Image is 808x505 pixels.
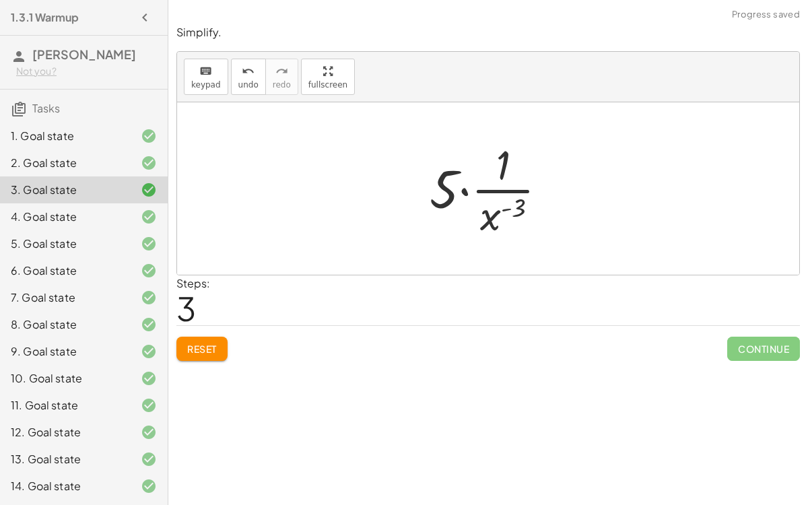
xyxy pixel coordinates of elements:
i: Task finished and correct. [141,424,157,440]
div: 8. Goal state [11,316,119,333]
span: Progress saved [732,8,800,22]
i: Task finished and correct. [141,370,157,386]
div: 10. Goal state [11,370,119,386]
div: 3. Goal state [11,182,119,198]
div: 9. Goal state [11,343,119,360]
i: Task finished and correct. [141,397,157,413]
i: keyboard [199,63,212,79]
label: Steps: [176,276,210,290]
button: fullscreen [301,59,355,95]
div: 2. Goal state [11,155,119,171]
div: 5. Goal state [11,236,119,252]
span: Reset [187,343,217,355]
i: Task finished and correct. [141,155,157,171]
i: Task finished and correct. [141,209,157,225]
button: keyboardkeypad [184,59,228,95]
span: undo [238,80,259,90]
i: undo [242,63,255,79]
div: 12. Goal state [11,424,119,440]
i: Task finished and correct. [141,128,157,144]
span: 3 [176,288,196,329]
div: 14. Goal state [11,478,119,494]
i: Task finished and correct. [141,343,157,360]
span: Tasks [32,101,60,115]
div: 6. Goal state [11,263,119,279]
p: Simplify. [176,25,800,40]
span: [PERSON_NAME] [32,46,136,62]
span: keypad [191,80,221,90]
button: Reset [176,337,228,361]
span: fullscreen [308,80,347,90]
i: Task finished and correct. [141,316,157,333]
div: 11. Goal state [11,397,119,413]
i: Task finished and correct. [141,263,157,279]
i: Task finished and correct. [141,182,157,198]
div: 13. Goal state [11,451,119,467]
i: Task finished and correct. [141,451,157,467]
span: redo [273,80,291,90]
div: 7. Goal state [11,290,119,306]
h4: 1.3.1 Warmup [11,9,79,26]
button: redoredo [265,59,298,95]
i: Task finished and correct. [141,236,157,252]
button: undoundo [231,59,266,95]
i: Task finished and correct. [141,290,157,306]
i: Task finished and correct. [141,478,157,494]
div: 4. Goal state [11,209,119,225]
div: Not you? [16,65,157,78]
div: 1. Goal state [11,128,119,144]
i: redo [275,63,288,79]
